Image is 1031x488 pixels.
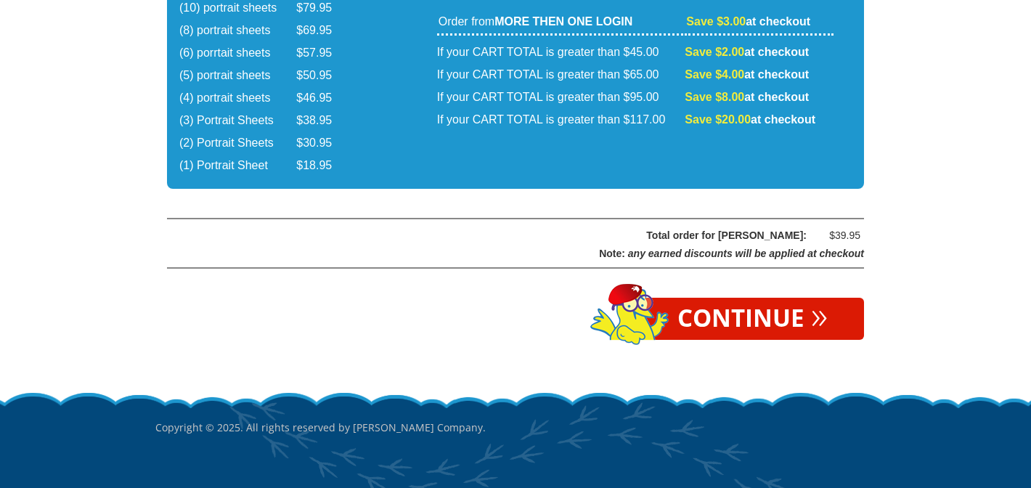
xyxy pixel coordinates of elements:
td: (6) porrtait sheets [179,43,295,64]
td: (4) portrait sheets [179,88,295,109]
td: $57.95 [296,43,350,64]
td: $30.95 [296,133,350,154]
span: Save $20.00 [685,113,751,126]
span: Save $8.00 [685,91,744,103]
p: Copyright © 2025. All rights reserved by [PERSON_NAME] Company. [155,391,876,465]
td: (5) portrait sheets [179,65,295,86]
div: $39.95 [817,227,860,245]
span: Save $2.00 [685,46,744,58]
span: Save $4.00 [685,68,744,81]
div: Total order for [PERSON_NAME]: [204,227,807,245]
td: $18.95 [296,155,350,176]
td: (1) Portrait Sheet [179,155,295,176]
strong: at checkout [685,68,809,81]
td: $50.95 [296,65,350,86]
td: $69.95 [296,20,350,41]
td: Order from [437,14,684,36]
strong: MORE THEN ONE LOGIN [494,15,632,28]
td: If your CART TOTAL is greater than $117.00 [437,110,684,131]
td: If your CART TOTAL is greater than $45.00 [437,37,684,63]
a: Continue» [641,298,864,340]
span: » [811,306,828,322]
strong: at checkout [685,113,815,126]
span: Save $3.00 [686,15,746,28]
strong: at checkout [685,91,809,103]
td: $46.95 [296,88,350,109]
td: (2) Portrait Sheets [179,133,295,154]
td: (8) portrait sheets [179,20,295,41]
td: $38.95 [296,110,350,131]
strong: at checkout [685,46,809,58]
span: Note: [599,248,625,259]
td: If your CART TOTAL is greater than $95.00 [437,87,684,108]
span: any earned discounts will be applied at checkout [628,248,864,259]
td: (3) Portrait Sheets [179,110,295,131]
td: If your CART TOTAL is greater than $65.00 [437,65,684,86]
strong: at checkout [686,15,810,28]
